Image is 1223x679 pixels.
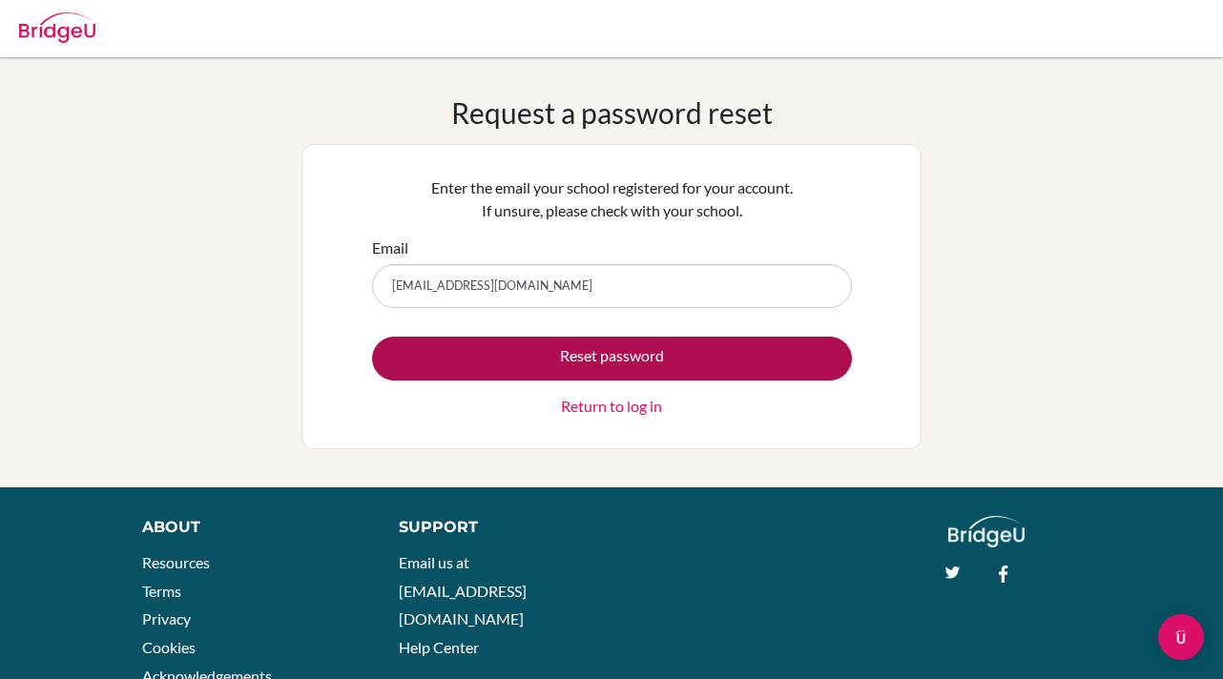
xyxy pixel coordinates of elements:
[142,582,181,600] a: Terms
[142,553,210,571] a: Resources
[372,337,852,381] button: Reset password
[142,638,196,656] a: Cookies
[561,395,662,418] a: Return to log in
[142,516,355,539] div: About
[399,516,593,539] div: Support
[399,638,479,656] a: Help Center
[451,95,773,130] h1: Request a password reset
[142,609,191,628] a: Privacy
[399,553,527,628] a: Email us at [EMAIL_ADDRESS][DOMAIN_NAME]
[948,516,1026,547] img: logo_white@2x-f4f0deed5e89b7ecb1c2cc34c3e3d731f90f0f143d5ea2071677605dd97b5244.png
[19,12,95,43] img: Bridge-U
[1158,614,1204,660] div: Open Intercom Messenger
[372,237,408,259] label: Email
[372,176,852,222] p: Enter the email your school registered for your account. If unsure, please check with your school.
